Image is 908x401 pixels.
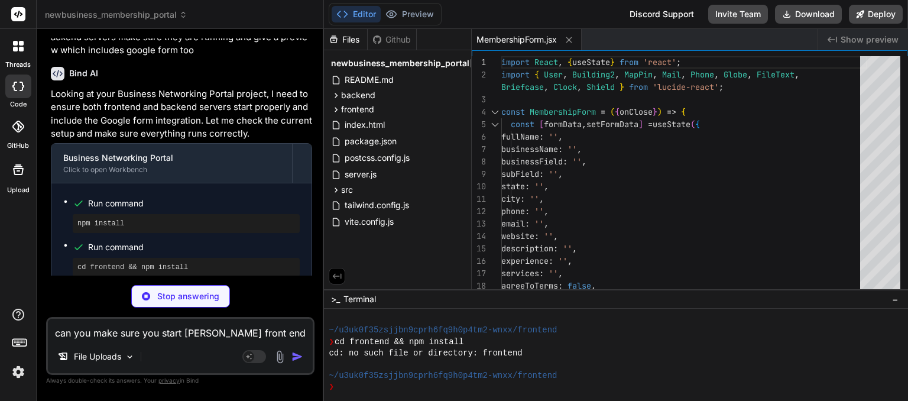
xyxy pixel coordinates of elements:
[343,215,395,229] span: vite.config.js
[343,118,386,132] span: index.html
[329,337,335,348] span: ❯
[624,69,653,80] span: MapPin
[331,57,469,69] span: newbusiness_membership_portal
[341,184,353,196] span: src
[544,181,549,192] span: ,
[657,106,662,117] span: )
[586,82,615,92] span: Shield
[615,69,620,80] span: ,
[472,168,486,180] div: 9
[849,5,903,24] button: Deploy
[610,106,615,117] span: (
[501,193,520,204] span: city
[63,152,280,164] div: Business Networking Portal
[620,57,638,67] span: from
[653,82,719,92] span: 'lucide-react'
[472,69,486,81] div: 2
[335,337,463,348] span: cd frontend && npm install
[558,131,563,142] span: ,
[341,104,374,115] span: frontend
[544,69,563,80] span: User
[69,67,98,79] h6: Bind AI
[567,144,577,154] span: ''
[501,218,525,229] span: email
[534,231,539,241] span: :
[690,119,695,130] span: (
[572,57,610,67] span: useState
[572,156,582,167] span: ''
[539,169,544,179] span: :
[472,218,486,230] div: 13
[567,57,572,67] span: {
[45,9,187,21] span: newbusiness_membership_portal
[534,181,544,192] span: ''
[472,180,486,193] div: 10
[472,242,486,255] div: 15
[88,241,300,253] span: Run command
[534,218,544,229] span: ''
[582,156,586,167] span: ,
[7,141,29,151] label: GitHub
[544,218,549,229] span: ,
[77,219,295,228] pre: npm install
[472,193,486,205] div: 11
[343,167,378,182] span: server.js
[341,89,375,101] span: backend
[648,119,653,130] span: =
[719,82,724,92] span: ;
[572,69,615,80] span: Building2
[544,119,582,130] span: formData
[501,169,539,179] span: subField
[558,169,563,179] span: ,
[558,268,563,279] span: ,
[501,280,558,291] span: agreeToTerms
[638,119,643,130] span: ]
[501,82,544,92] span: Briefcase
[544,206,549,216] span: ,
[714,69,719,80] span: ,
[273,350,287,364] img: attachment
[157,290,219,302] p: Stop answering
[530,106,596,117] span: MembershipForm
[511,119,534,130] span: const
[501,106,525,117] span: const
[381,6,439,22] button: Preview
[676,57,681,67] span: ;
[63,165,280,174] div: Click to open Workbench
[539,193,544,204] span: ,
[343,151,411,165] span: postcss.config.js
[681,106,686,117] span: {
[472,118,486,131] div: 5
[472,230,486,242] div: 14
[558,57,563,67] span: ,
[549,169,558,179] span: ''
[539,268,544,279] span: :
[501,206,525,216] span: phone
[472,56,486,69] div: 1
[643,57,676,67] span: 'react'
[501,243,553,254] span: description
[629,82,648,92] span: from
[534,69,539,80] span: {
[74,351,121,363] p: File Uploads
[472,267,486,280] div: 17
[662,69,681,80] span: Mail
[572,243,577,254] span: ,
[620,82,624,92] span: }
[724,69,747,80] span: Globe
[582,119,586,130] span: ,
[472,93,486,106] div: 3
[567,256,572,266] span: ,
[343,73,395,87] span: README.md
[530,193,539,204] span: ''
[51,144,292,183] button: Business Networking PortalClick to open Workbench
[841,34,899,46] span: Show preview
[681,69,686,80] span: ,
[549,256,553,266] span: :
[7,185,30,195] label: Upload
[549,268,558,279] span: ''
[525,206,530,216] span: :
[324,34,367,46] div: Files
[476,34,557,46] span: MembershipForm.jsx
[539,119,544,130] span: [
